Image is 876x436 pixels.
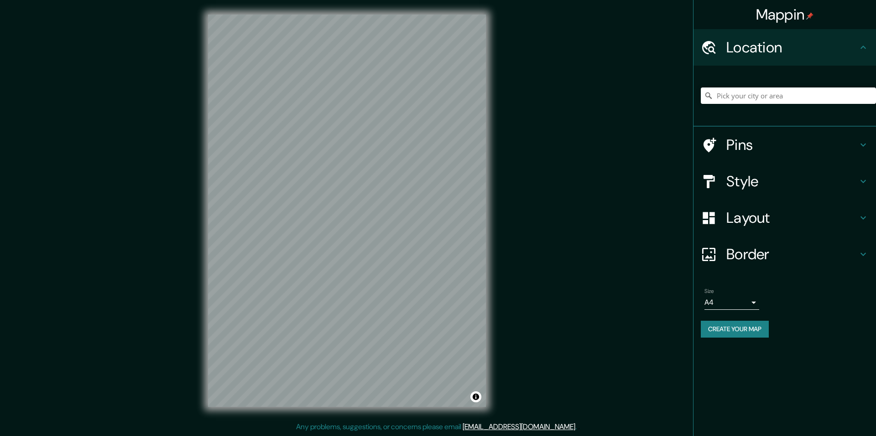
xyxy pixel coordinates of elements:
[693,29,876,66] div: Location
[693,127,876,163] div: Pins
[701,87,876,104] input: Pick your city or area
[726,38,858,56] h4: Location
[726,172,858,190] h4: Style
[704,295,759,310] div: A4
[296,421,577,432] p: Any problems, suggestions, or concerns please email .
[578,421,580,432] div: .
[693,236,876,272] div: Border
[726,209,858,227] h4: Layout
[726,136,858,154] h4: Pins
[693,200,876,236] div: Layout
[806,12,813,20] img: pin-icon.png
[726,245,858,263] h4: Border
[693,163,876,200] div: Style
[756,5,814,24] h4: Mappin
[577,421,578,432] div: .
[208,15,486,407] canvas: Map
[704,287,714,295] label: Size
[470,391,481,402] button: Toggle attribution
[701,321,769,338] button: Create your map
[463,422,575,431] a: [EMAIL_ADDRESS][DOMAIN_NAME]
